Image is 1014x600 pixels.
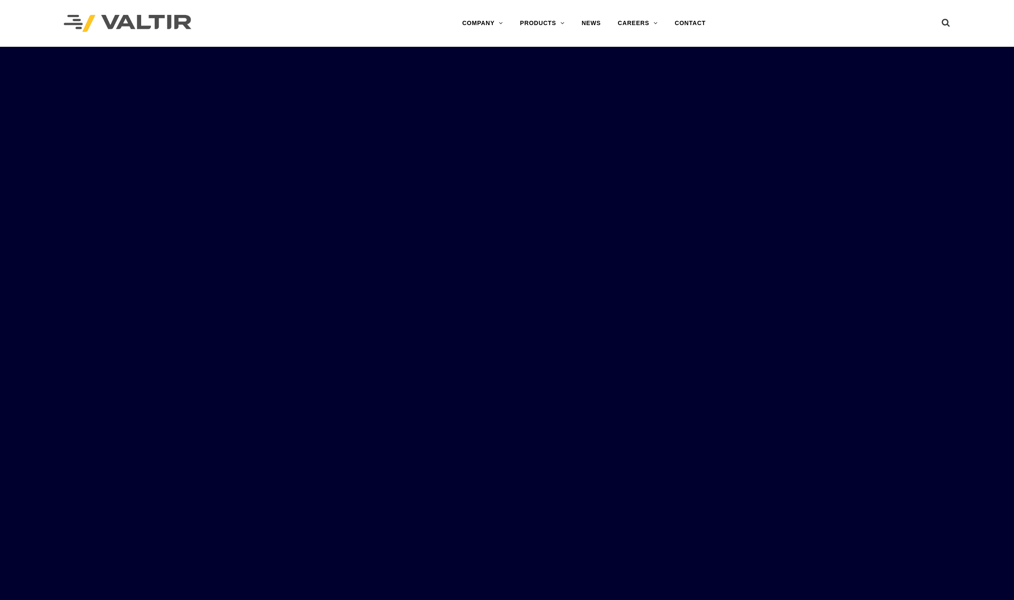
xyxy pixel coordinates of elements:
a: CONTACT [666,15,714,32]
a: CAREERS [609,15,666,32]
a: COMPANY [454,15,511,32]
a: NEWS [573,15,609,32]
a: PRODUCTS [511,15,573,32]
img: Valtir [64,15,191,32]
